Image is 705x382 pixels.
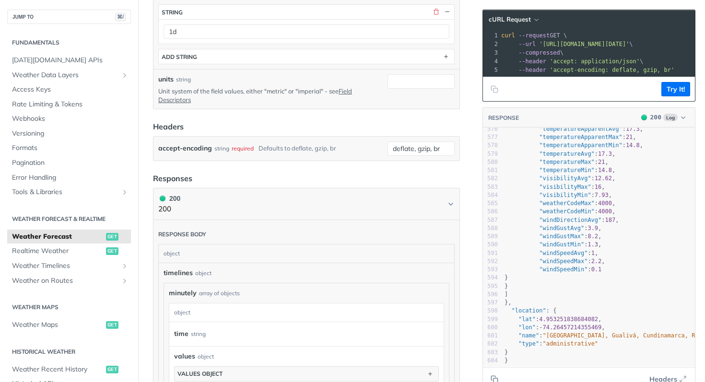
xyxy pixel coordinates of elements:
span: "visibilityMax" [539,184,591,190]
p: 200 [158,204,180,215]
svg: Chevron [447,200,455,208]
span: "temperatureAvg" [539,150,595,157]
span: "windSpeedMin" [539,266,587,273]
span: Access Keys [12,85,129,94]
button: Delete [432,8,440,16]
span: : [505,266,601,273]
a: Rate Limiting & Tokens [7,97,131,112]
span: "temperatureApparentMax" [539,134,622,140]
a: Field Descriptors [158,87,352,104]
span: Pagination [12,158,129,168]
label: units [158,74,174,84]
span: '[URL][DOMAIN_NAME][DATE]' [539,41,629,47]
span: ⌘/ [115,13,126,21]
div: object [169,303,441,322]
button: Show subpages for Weather Timelines [121,262,129,270]
span: : { [505,307,556,314]
span: : , [505,159,609,165]
span: : , [505,142,643,149]
span: Weather Data Layers [12,70,118,80]
div: 584 [483,191,498,199]
button: Show subpages for Weather Data Layers [121,71,129,79]
span: : , [505,324,605,331]
span: GET \ [501,32,567,39]
button: Show subpages for Tools & Libraries [121,188,129,196]
span: 'accept-encoding: deflate, gzip, br' [550,67,674,73]
span: get [106,247,118,255]
a: Access Keys [7,82,131,97]
div: 577 [483,133,498,141]
span: "lon" [518,324,536,331]
div: 591 [483,249,498,257]
span: 21 [626,134,633,140]
button: ADD string [159,49,454,64]
span: "windDirectionAvg" [539,217,601,223]
div: 590 [483,241,498,249]
a: Weather Recent Historyget [7,362,131,377]
span: } [505,274,508,281]
span: --header [518,58,546,65]
span: 2.2 [591,258,602,265]
h2: Historical Weather [7,347,131,356]
a: Weather Forecastget [7,230,131,244]
h2: Fundamentals [7,38,131,47]
a: [DATE][DOMAIN_NAME] APIs [7,53,131,68]
div: 585 [483,199,498,208]
div: 583 [483,183,498,191]
span: --header [518,67,546,73]
span: : , [505,225,601,232]
a: Realtime Weatherget [7,244,131,258]
div: object [198,352,214,361]
span: "windGustAvg" [539,225,584,232]
a: Webhooks [7,112,131,126]
span: 1.3 [587,241,598,248]
span: 21 [598,159,605,165]
span: 17.3 [626,126,640,132]
p: Unit system of the field values, either "metric" or "imperial" - see [158,87,384,104]
div: 576 [483,125,498,133]
span: : , [505,126,643,132]
div: 600 [483,324,498,332]
span: get [106,366,118,373]
span: } [505,283,508,289]
span: Weather Maps [12,320,104,330]
span: "name" [518,332,539,339]
a: Weather Data LayersShow subpages for Weather Data Layers [7,68,131,82]
span: "temperatureMin" [539,167,595,174]
a: Error Handling [7,171,131,185]
div: Response body [158,231,206,238]
a: Pagination [7,156,131,170]
span: 8.2 [587,233,598,240]
button: 200200Log [636,113,690,122]
span: 200 [650,114,661,121]
span: "temperatureMax" [539,159,595,165]
div: 589 [483,232,498,241]
span: "administrative" [543,340,599,347]
a: Versioning [7,127,131,141]
div: 578 [483,141,498,150]
span: 1 [591,250,595,256]
div: 597 [483,299,498,307]
span: 16 [595,184,601,190]
span: Tools & Libraries [12,187,118,197]
button: cURL Request [485,15,541,24]
div: 5 [483,66,499,74]
span: "temperatureApparentMin" [539,142,622,149]
span: timelines [164,268,193,278]
span: Error Handling [12,173,129,183]
a: Weather TimelinesShow subpages for Weather Timelines [7,259,131,273]
span: 'accept: application/json' [550,58,640,65]
a: Weather on RoutesShow subpages for Weather on Routes [7,274,131,288]
span: 4000 [598,208,612,215]
span: 17.3 [598,150,612,157]
button: RESPONSE [488,113,519,123]
span: Weather Timelines [12,261,118,271]
span: "visibilityAvg" [539,175,591,182]
button: Try It! [661,82,690,96]
span: : , [505,167,615,174]
span: : , [505,175,615,182]
span: 4000 [598,200,612,207]
span: 0.1 [591,266,602,273]
span: Log [663,114,678,121]
a: Weather Mapsget [7,318,131,332]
